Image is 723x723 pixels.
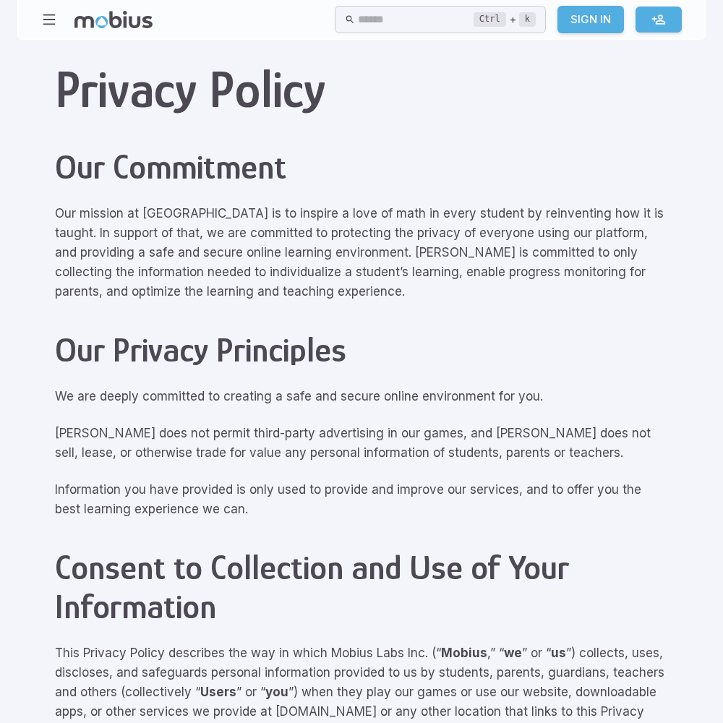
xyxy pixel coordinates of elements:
[55,548,668,626] h2: Consent to Collection and Use of Your Information
[519,12,536,27] kbd: k
[55,147,668,187] h2: Our Commitment
[55,204,668,301] p: Our mission at [GEOGRAPHIC_DATA] is to inspire a love of math in every student by reinventing how...
[55,424,668,463] p: [PERSON_NAME] does not permit third-party advertising in our games, and [PERSON_NAME] does not se...
[551,646,566,660] strong: us
[504,646,522,660] strong: we
[55,330,668,369] h2: Our Privacy Principles
[55,60,668,119] h1: Privacy Policy
[474,12,506,27] kbd: Ctrl
[265,685,288,699] strong: you
[55,480,668,519] p: Information you have provided is only used to provide and improve our services, and to offer you ...
[557,6,624,33] a: Sign In
[441,646,487,660] strong: Mobius
[474,11,536,28] div: +
[200,685,236,699] strong: Users
[55,387,668,406] p: We are deeply committed to creating a safe and secure online environment for you.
